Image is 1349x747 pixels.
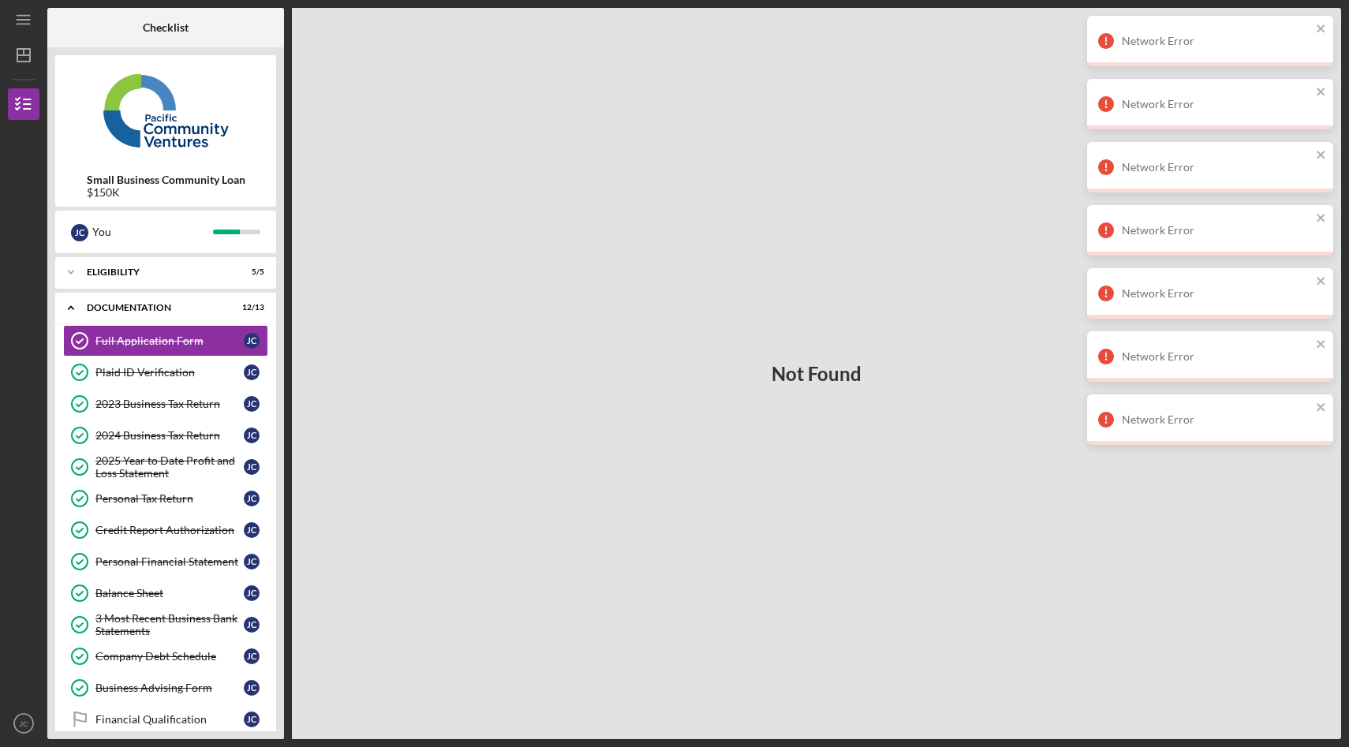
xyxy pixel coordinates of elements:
div: J C [244,648,260,664]
a: Personal Financial StatementJC [63,546,268,577]
a: Credit Report AuthorizationJC [63,514,268,546]
div: Personal Financial Statement [95,555,244,568]
div: 12 / 13 [236,303,264,312]
div: Network Error [1122,98,1311,110]
h3: Not Found [772,363,861,385]
div: Balance Sheet [95,587,244,599]
button: close [1316,275,1327,289]
a: 2024 Business Tax ReturnJC [63,420,268,451]
div: Network Error [1122,413,1311,426]
div: Network Error [1122,350,1311,363]
a: Plaid ID VerificationJC [63,357,268,388]
div: J C [244,585,260,601]
div: Credit Report Authorization [95,524,244,536]
div: 3 Most Recent Business Bank Statements [95,612,244,637]
div: J C [244,333,260,349]
div: Documentation [87,303,225,312]
div: Network Error [1122,287,1311,300]
button: close [1316,85,1327,100]
a: 2025 Year to Date Profit and Loss StatementJC [63,451,268,483]
div: J C [244,554,260,570]
div: Business Advising Form [95,682,244,694]
div: J C [244,680,260,696]
div: J C [244,491,260,506]
a: Financial QualificationJC [63,704,268,735]
button: JC [8,708,39,739]
div: Eligibility [87,267,225,277]
b: Small Business Community Loan [87,174,245,186]
a: Company Debt ScheduleJC [63,641,268,672]
div: J C [244,396,260,412]
button: close [1316,22,1327,37]
div: Financial Qualification [95,713,244,726]
img: Product logo [55,63,276,158]
div: J C [244,428,260,443]
a: 2023 Business Tax ReturnJC [63,388,268,420]
button: close [1316,401,1327,416]
div: Plaid ID Verification [95,366,244,379]
div: Full Application Form [95,334,244,347]
div: Network Error [1122,161,1311,174]
div: You [92,218,213,245]
a: 3 Most Recent Business Bank StatementsJC [63,609,268,641]
div: J C [244,459,260,475]
button: close [1316,338,1327,353]
div: 2023 Business Tax Return [95,398,244,410]
div: J C [244,522,260,538]
div: 2024 Business Tax Return [95,429,244,442]
a: Business Advising FormJC [63,672,268,704]
div: J C [71,224,88,241]
div: Network Error [1122,35,1311,47]
div: $150K [87,186,245,199]
text: JC [19,719,28,728]
div: J C [244,364,260,380]
div: 2025 Year to Date Profit and Loss Statement [95,454,244,480]
div: 5 / 5 [236,267,264,277]
div: Personal Tax Return [95,492,244,505]
a: Balance SheetJC [63,577,268,609]
div: J C [244,617,260,633]
button: close [1316,211,1327,226]
b: Checklist [143,21,189,34]
a: Full Application FormJC [63,325,268,357]
div: J C [244,712,260,727]
button: close [1316,148,1327,163]
div: Company Debt Schedule [95,650,244,663]
a: Personal Tax ReturnJC [63,483,268,514]
div: Network Error [1122,224,1311,237]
